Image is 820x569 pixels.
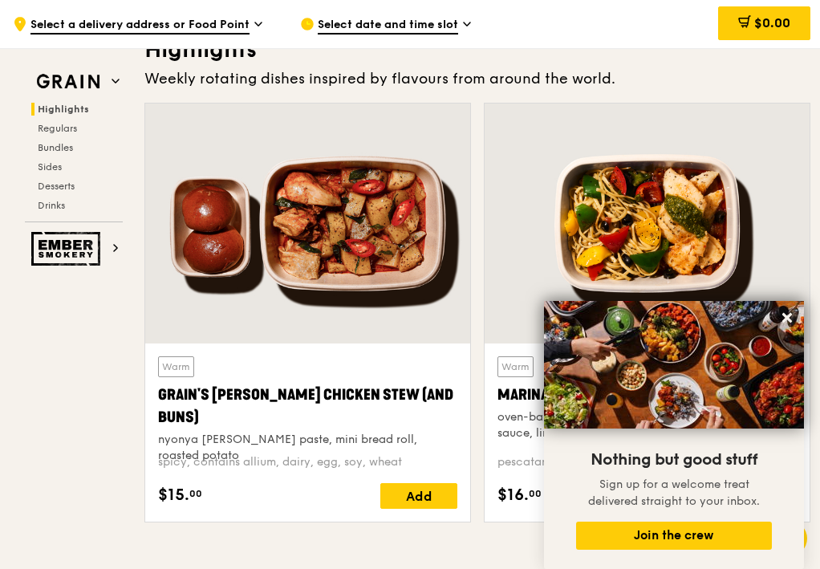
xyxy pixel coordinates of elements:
span: Nothing but good stuff [591,450,757,469]
span: Regulars [38,123,77,134]
span: Desserts [38,181,75,192]
img: DSC07876-Edit02-Large.jpeg [544,301,804,429]
div: Marinara Fish Pasta [497,384,797,406]
span: Highlights [38,104,89,115]
div: Add [380,483,457,509]
span: 00 [529,487,542,500]
span: 00 [189,487,202,500]
div: pescatarian, contains allium, dairy, nuts, wheat [497,454,797,470]
span: Bundles [38,142,73,153]
div: Warm [158,356,194,377]
div: Warm [497,356,534,377]
div: oven-baked dory, onion and fennel-infused tomato sauce, linguine [497,409,797,441]
span: Select a delivery address or Food Point [30,17,250,35]
div: nyonya [PERSON_NAME] paste, mini bread roll, roasted potato [158,432,457,464]
div: Weekly rotating dishes inspired by flavours from around the world. [144,67,810,90]
span: Sides [38,161,62,173]
div: spicy, contains allium, dairy, egg, soy, wheat [158,454,457,470]
span: Sign up for a welcome treat delivered straight to your inbox. [588,478,760,508]
img: Ember Smokery web logo [31,232,105,266]
div: Grain's [PERSON_NAME] Chicken Stew (and buns) [158,384,457,429]
span: Drinks [38,200,65,211]
span: $0.00 [754,15,790,30]
span: Select date and time slot [318,17,458,35]
img: Grain web logo [31,67,105,96]
h3: Highlights [144,35,810,64]
button: Join the crew [576,522,772,550]
button: Close [774,305,800,331]
span: $15. [158,483,189,507]
span: $16. [497,483,529,507]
